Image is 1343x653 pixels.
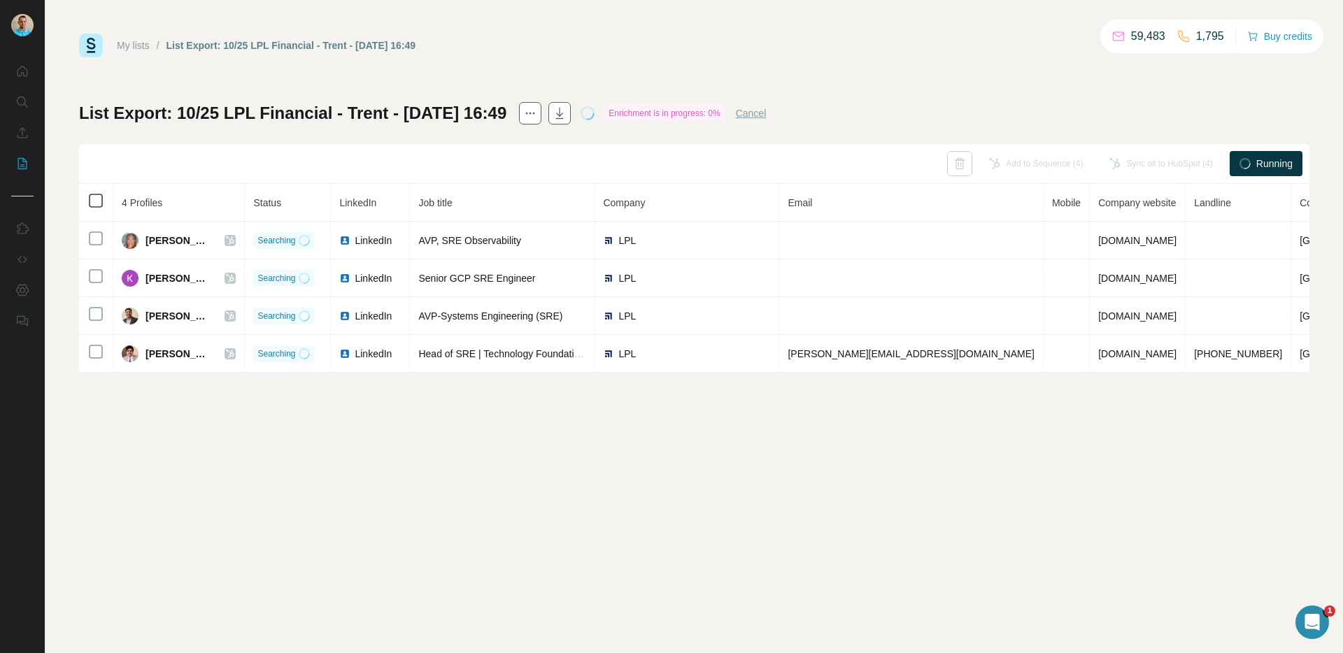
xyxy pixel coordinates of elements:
button: Search [11,89,34,115]
div: List Export: 10/25 LPL Financial - Trent - [DATE] 16:49 [166,38,416,52]
button: Quick start [11,59,34,84]
p: 59,483 [1131,28,1165,45]
span: Senior GCP SRE Engineer [418,273,535,284]
span: [PERSON_NAME] [145,309,211,323]
span: Status [253,197,281,208]
span: Searching [257,234,295,247]
img: LinkedIn logo [339,348,350,359]
span: AVP-Systems Engineering (SRE) [418,310,562,322]
img: Avatar [122,345,138,362]
span: Company website [1098,197,1176,208]
span: 1 [1324,605,1335,617]
button: My lists [11,151,34,176]
span: [DOMAIN_NAME] [1098,348,1177,359]
span: [DOMAIN_NAME] [1098,235,1177,246]
button: actions [519,102,541,124]
span: LPL [618,271,636,285]
span: Job title [418,197,452,208]
a: My lists [117,40,150,51]
img: company-logo [603,273,614,284]
p: 1,795 [1196,28,1224,45]
img: LinkedIn logo [339,235,350,246]
img: Surfe Logo [79,34,103,57]
span: Searching [257,347,295,360]
span: LinkedIn [355,309,392,323]
button: Buy credits [1247,27,1312,46]
span: LPL [618,234,636,247]
span: Running [1256,157,1293,171]
button: Enrich CSV [11,120,34,145]
span: Landline [1194,197,1231,208]
span: Head of SRE | Technology Foundations and Growth [418,348,643,359]
span: LPL [618,309,636,323]
img: Avatar [11,14,34,36]
iframe: Intercom live chat [1295,605,1329,639]
img: Avatar [122,270,138,287]
h1: List Export: 10/25 LPL Financial - Trent - [DATE] 16:49 [79,102,506,124]
span: AVP, SRE Observability [418,235,521,246]
li: / [157,38,159,52]
span: [PHONE_NUMBER] [1194,348,1282,359]
span: Searching [257,272,295,285]
span: Country [1300,197,1334,208]
img: company-logo [603,348,614,359]
span: LinkedIn [355,271,392,285]
span: [PERSON_NAME] [145,234,211,247]
button: Cancel [736,106,767,120]
span: [PERSON_NAME][EMAIL_ADDRESS][DOMAIN_NAME] [788,348,1034,359]
button: Use Surfe API [11,247,34,272]
img: company-logo [603,235,614,246]
span: [PERSON_NAME] [145,271,211,285]
button: Use Surfe on LinkedIn [11,216,34,241]
span: Searching [257,310,295,322]
span: LinkedIn [339,197,376,208]
span: Company [603,197,645,208]
img: Avatar [122,232,138,249]
span: Mobile [1052,197,1081,208]
span: [DOMAIN_NAME] [1098,273,1177,284]
span: Email [788,197,812,208]
img: LinkedIn logo [339,273,350,284]
span: [DOMAIN_NAME] [1098,310,1177,322]
div: Enrichment is in progress: 0% [604,105,724,122]
img: company-logo [603,310,614,322]
img: LinkedIn logo [339,310,350,322]
img: Avatar [122,308,138,324]
span: LPL [618,347,636,361]
span: LinkedIn [355,347,392,361]
span: [PERSON_NAME] [145,347,211,361]
span: 4 Profiles [122,197,162,208]
button: Dashboard [11,278,34,303]
span: LinkedIn [355,234,392,247]
button: Feedback [11,308,34,333]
